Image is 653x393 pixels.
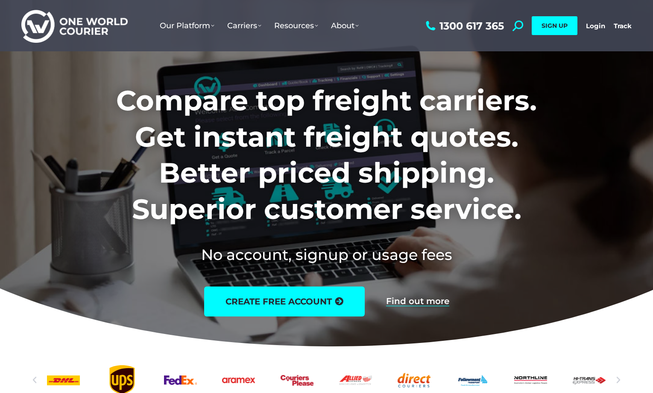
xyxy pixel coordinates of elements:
[325,12,365,39] a: About
[424,21,504,31] a: 1300 617 365
[542,22,568,30] span: SIGN UP
[274,21,318,30] span: Resources
[268,12,325,39] a: Resources
[331,21,359,30] span: About
[160,21,214,30] span: Our Platform
[60,244,593,265] h2: No account, signup or usage fees
[221,12,268,39] a: Carriers
[614,22,632,30] a: Track
[227,21,261,30] span: Carriers
[204,287,365,316] a: create free account
[60,83,593,227] h1: Compare top freight carriers. Get instant freight quotes. Better priced shipping. Superior custom...
[586,22,605,30] a: Login
[386,297,449,306] a: Find out more
[153,12,221,39] a: Our Platform
[21,9,128,43] img: One World Courier
[532,16,577,35] a: SIGN UP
